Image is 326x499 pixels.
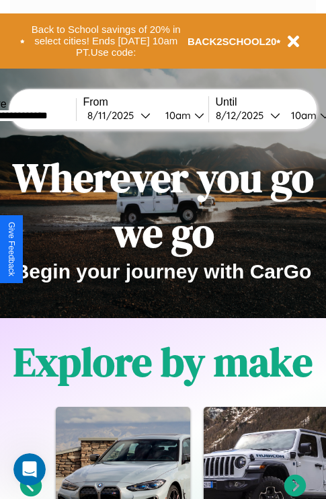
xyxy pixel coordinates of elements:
[13,453,46,486] iframe: Intercom live chat
[25,20,188,62] button: Back to School savings of 20% in select cities! Ends [DATE] 10am PT.Use code:
[284,109,320,122] div: 10am
[87,109,140,122] div: 8 / 11 / 2025
[83,108,155,122] button: 8/11/2025
[155,108,208,122] button: 10am
[7,222,16,276] div: Give Feedback
[216,109,270,122] div: 8 / 12 / 2025
[13,334,313,389] h1: Explore by make
[159,109,194,122] div: 10am
[83,96,208,108] label: From
[188,36,277,47] b: BACK2SCHOOL20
